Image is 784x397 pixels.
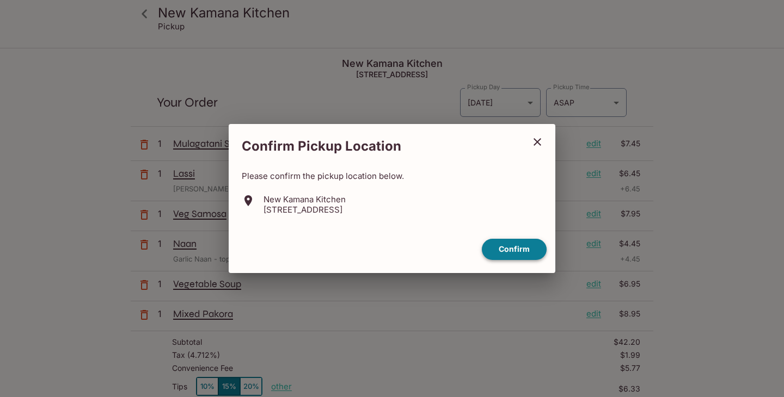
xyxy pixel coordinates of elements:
[264,194,346,204] p: New Kamana Kitchen
[229,133,524,160] h2: Confirm Pickup Location
[524,128,551,156] button: close
[264,204,346,215] p: [STREET_ADDRESS]
[482,239,547,260] button: confirm
[242,171,542,181] p: Please confirm the pickup location below.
